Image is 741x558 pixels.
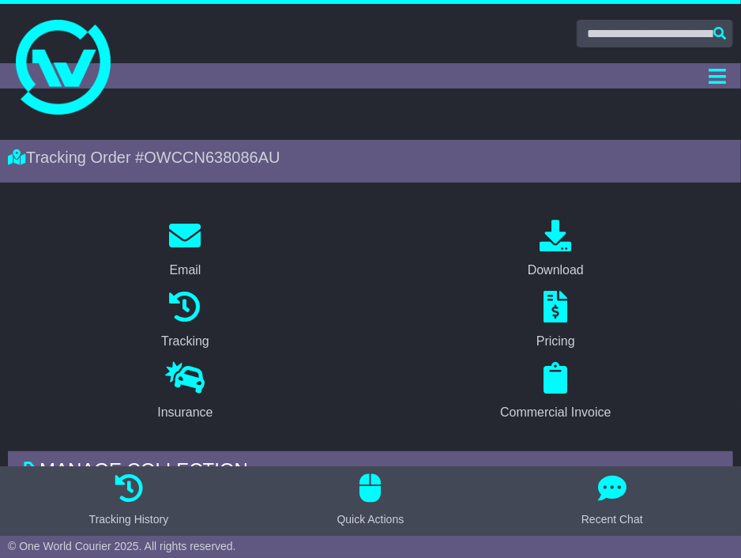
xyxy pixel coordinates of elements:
button: Quick Actions [328,474,414,528]
span: OWCCN638086AU [144,149,280,166]
div: Pricing [536,332,575,351]
div: Tracking Order # [8,148,733,167]
div: Insurance [157,403,213,422]
a: Insurance [147,356,223,428]
a: Tracking [151,285,220,356]
div: Tracking History [89,511,169,528]
div: Manage collection [8,451,733,494]
div: Commercial Invoice [500,403,611,422]
a: Commercial Invoice [490,356,621,428]
button: Tracking History [80,474,179,528]
div: Email [169,261,201,280]
div: Download [528,261,584,280]
div: Tracking [161,332,209,351]
a: Email [159,214,211,285]
div: Recent Chat [581,511,643,528]
button: Recent Chat [572,474,653,528]
div: Quick Actions [337,511,404,528]
span: © One World Courier 2025. All rights reserved. [8,540,236,552]
button: Toggle navigation [702,63,733,89]
a: Download [517,214,594,285]
a: Pricing [526,285,585,356]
